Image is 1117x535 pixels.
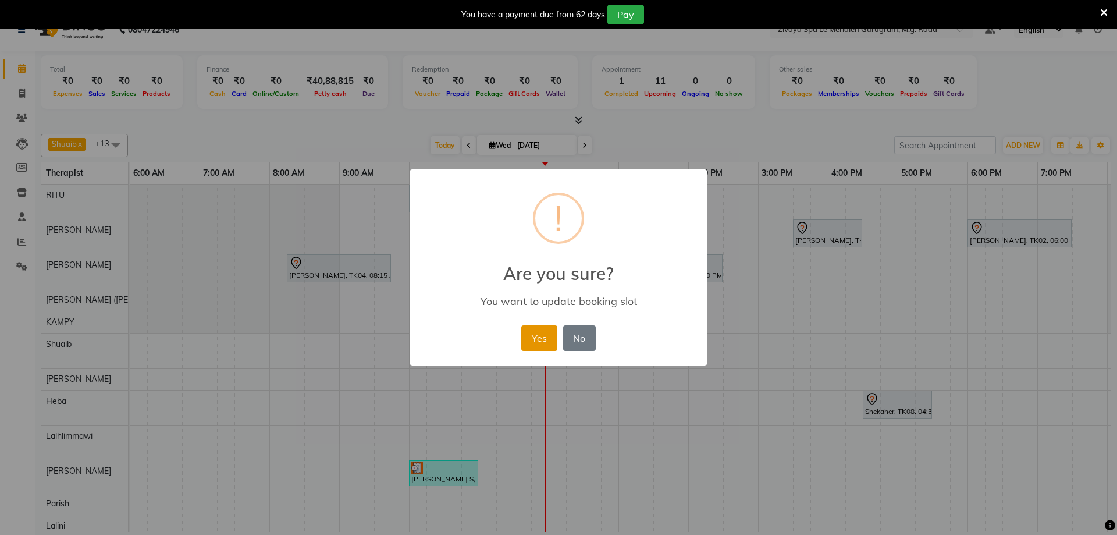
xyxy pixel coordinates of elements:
div: ! [554,195,563,242]
div: You have a payment due from 62 days [461,9,605,21]
button: Yes [521,325,557,351]
button: No [563,325,596,351]
h2: Are you sure? [410,249,707,284]
button: Pay [607,5,644,24]
div: You want to update booking slot [426,295,691,308]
